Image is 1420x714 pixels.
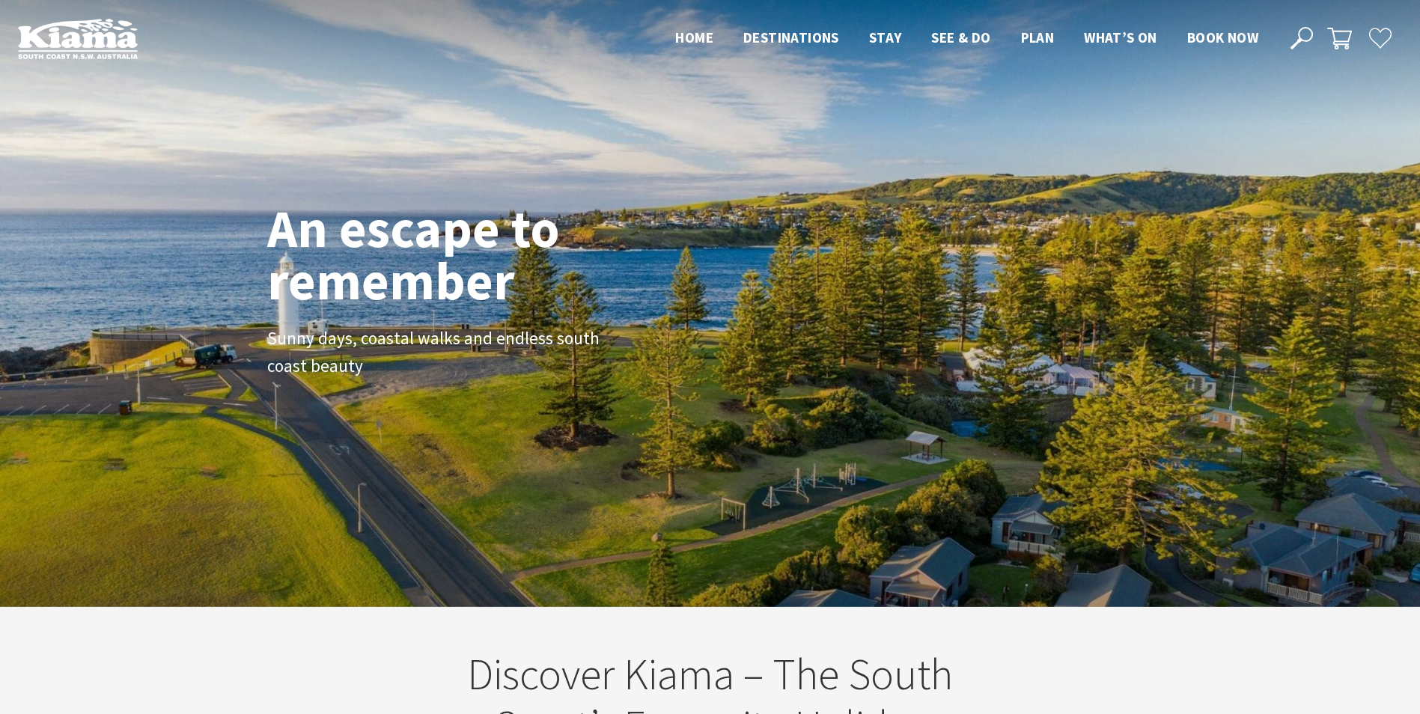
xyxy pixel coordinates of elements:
span: What’s On [1084,28,1157,46]
img: Kiama Logo [18,18,138,59]
nav: Main Menu [660,26,1273,51]
span: Book now [1187,28,1258,46]
h1: An escape to remember [267,203,679,308]
span: See & Do [931,28,990,46]
span: Stay [869,28,902,46]
p: Sunny days, coastal walks and endless south coast beauty [267,326,604,381]
span: Destinations [743,28,839,46]
span: Home [675,28,713,46]
span: Plan [1021,28,1055,46]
